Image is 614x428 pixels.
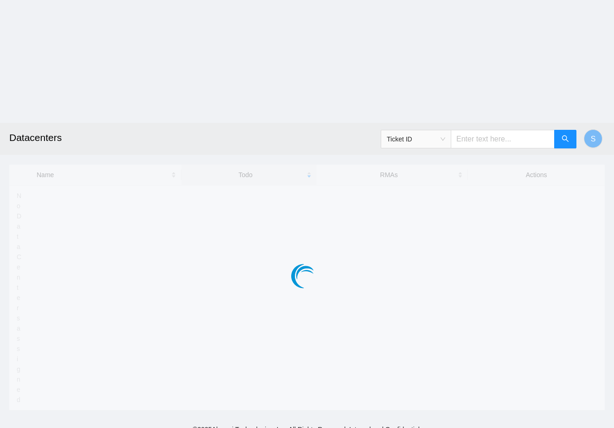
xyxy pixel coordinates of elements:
[562,135,569,144] span: search
[387,132,445,146] span: Ticket ID
[584,129,602,148] button: S
[591,133,596,145] span: S
[451,130,555,148] input: Enter text here...
[554,130,576,148] button: search
[9,123,426,153] h2: Datacenters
